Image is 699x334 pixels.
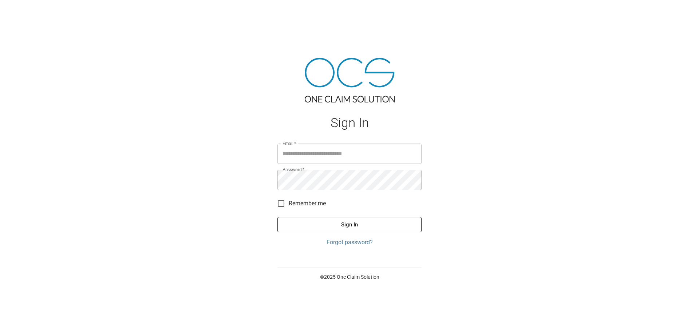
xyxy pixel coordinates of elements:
[305,58,395,102] img: ocs-logo-tra.png
[289,199,326,208] span: Remember me
[277,238,422,247] a: Forgot password?
[283,140,296,146] label: Email
[283,166,304,173] label: Password
[277,217,422,232] button: Sign In
[9,4,38,19] img: ocs-logo-white-transparent.png
[277,273,422,281] p: © 2025 One Claim Solution
[277,116,422,130] h1: Sign In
